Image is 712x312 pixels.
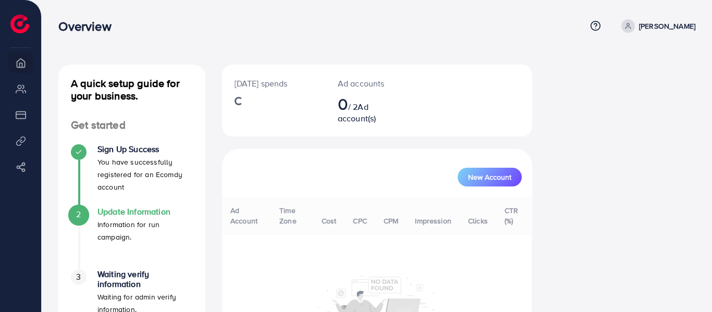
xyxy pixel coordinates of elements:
h4: A quick setup guide for your business. [58,77,205,102]
p: You have successfully registered for an Ecomdy account [97,156,193,193]
p: Information for run campaign. [97,218,193,243]
h4: Sign Up Success [97,144,193,154]
img: logo [10,15,29,33]
p: Ad accounts [338,77,390,90]
span: 3 [76,271,81,283]
h3: Overview [58,19,119,34]
span: New Account [468,173,511,181]
li: Sign Up Success [58,144,205,207]
button: New Account [458,168,522,186]
h4: Update Information [97,207,193,217]
span: 2 [76,208,81,220]
h2: / 2 [338,94,390,124]
h4: Get started [58,119,205,132]
span: 0 [338,92,348,116]
p: [DATE] spends [235,77,313,90]
h4: Waiting verify information [97,269,193,289]
li: Update Information [58,207,205,269]
span: Ad account(s) [338,101,376,124]
a: [PERSON_NAME] [617,19,695,33]
p: [PERSON_NAME] [639,20,695,32]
